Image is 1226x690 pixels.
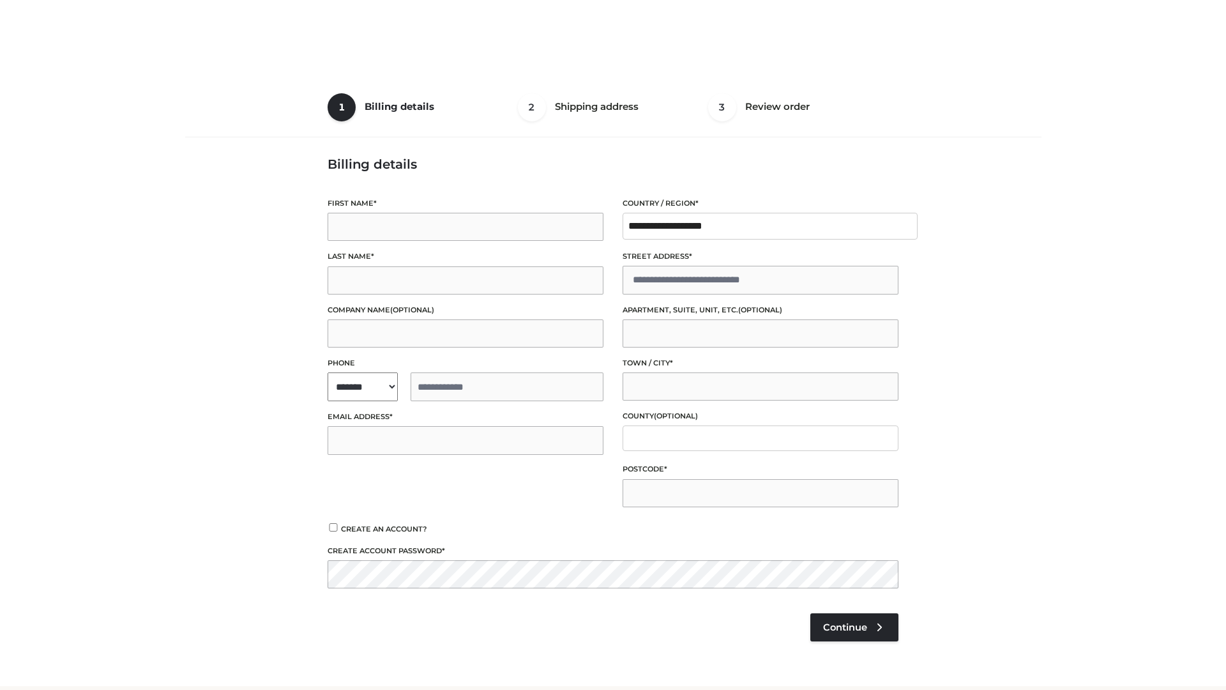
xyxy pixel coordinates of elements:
label: Email address [328,411,603,423]
label: Create account password [328,545,898,557]
label: Town / City [623,357,898,369]
span: 1 [328,93,356,121]
span: 2 [518,93,546,121]
a: Continue [810,613,898,641]
label: First name [328,197,603,210]
span: Create an account? [341,525,427,533]
span: Continue [823,622,867,633]
span: Shipping address [555,100,639,112]
label: County [623,410,898,422]
span: (optional) [738,305,782,314]
span: (optional) [390,305,434,314]
input: Create an account? [328,523,339,532]
label: Country / Region [623,197,898,210]
label: Apartment, suite, unit, etc. [623,304,898,316]
span: Billing details [365,100,434,112]
label: Street address [623,250,898,263]
label: Phone [328,357,603,369]
label: Last name [328,250,603,263]
span: (optional) [654,411,698,420]
span: 3 [708,93,736,121]
span: Review order [745,100,810,112]
label: Postcode [623,463,898,475]
h3: Billing details [328,157,898,172]
label: Company name [328,304,603,316]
